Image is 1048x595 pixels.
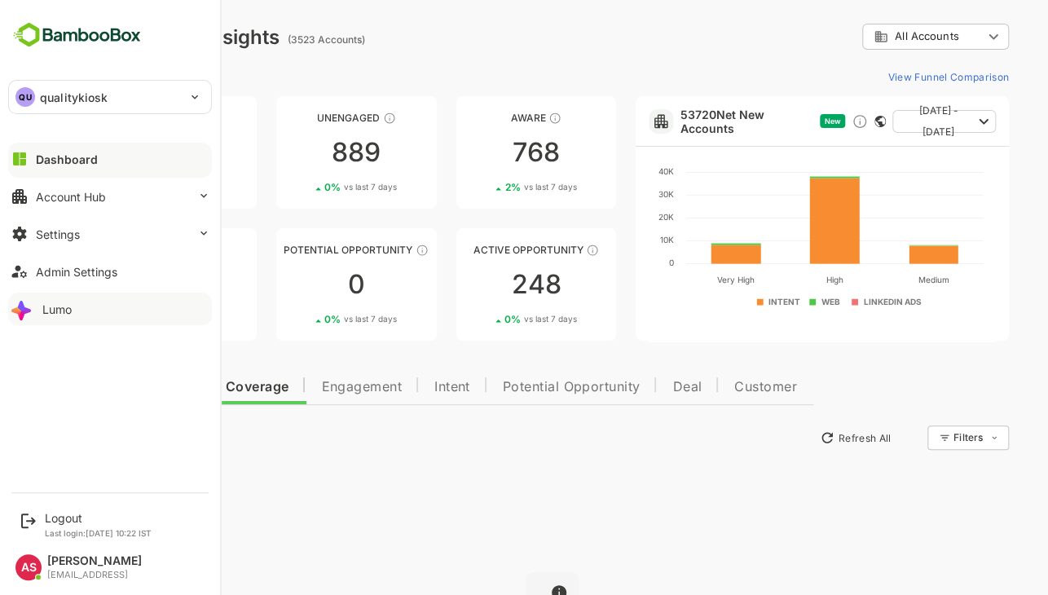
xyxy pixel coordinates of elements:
a: EngagedThese accounts are warm, further nurturing would qualify them to MQAs6318%vs last 7 days [39,228,200,341]
button: New Insights [39,423,158,452]
span: vs last 7 days [466,181,519,193]
a: Active OpportunityThese accounts have open opportunities which might be at any of the Sales Stage... [399,228,560,341]
ag: (3523 Accounts) [231,33,313,46]
div: Unreached [39,112,200,124]
div: These accounts are MQAs and can be passed on to Inside Sales [359,244,372,257]
div: Discover new ICP-fit accounts showing engagement — via intent surges, anonymous website visits, L... [795,113,811,130]
div: 0 % [447,313,520,325]
text: LINKEDIN ADS [806,297,864,306]
span: Customer [677,381,740,394]
div: 2 % [447,181,519,193]
img: BambooboxFullLogoMark.5f36c76dfaba33ec1ec1367b70bb1252.svg [8,20,146,51]
button: Lumo [8,293,212,325]
div: Filters [896,431,926,443]
div: These accounts have not been engaged with for a defined time period [145,112,158,125]
div: These accounts have open opportunities which might be at any of the Sales Stages [529,244,542,257]
span: Data Quality and Coverage [55,381,231,394]
span: vs last 7 days [107,181,160,193]
div: Unengaged [219,112,380,124]
div: 2K [39,139,200,165]
button: Refresh All [755,425,841,451]
p: qualitykiosk [40,89,108,106]
button: Admin Settings [8,255,212,288]
div: 0 % [267,313,340,325]
text: 30K [601,189,617,199]
div: 248 [399,271,560,297]
div: 0 [219,271,380,297]
div: Account Hub [36,190,106,204]
div: QU [15,87,35,107]
div: Engaged [39,244,200,256]
text: Medium [861,275,892,284]
div: 18 % [86,313,162,325]
div: Active Opportunity [399,244,560,256]
text: 10K [603,235,617,245]
a: Potential OpportunityThese accounts are MQAs and can be passed on to Inside Sales00%vs last 7 days [219,228,380,341]
div: Admin Settings [36,265,117,279]
button: Dashboard [8,143,212,175]
span: New [767,117,783,126]
span: vs last 7 days [467,313,520,325]
div: [PERSON_NAME] [47,554,142,568]
div: These accounts are warm, further nurturing would qualify them to MQAs [139,244,152,257]
p: Last login: [DATE] 10:22 IST [45,528,152,538]
div: AS [15,554,42,580]
div: 0 % [87,181,160,193]
span: Intent [377,381,413,394]
div: 63 [39,271,200,297]
text: 40K [601,166,617,176]
div: Filters [895,423,952,452]
span: vs last 7 days [287,313,340,325]
text: 20K [601,212,617,222]
button: View Funnel Comparison [824,64,952,90]
div: QUqualitykiosk [9,81,211,113]
span: Engagement [264,381,345,394]
div: Aware [399,112,560,124]
a: 53720Net New Accounts [623,108,757,135]
span: vs last 7 days [287,181,340,193]
div: This card does not support filter and segments [817,116,829,127]
div: Logout [45,511,152,525]
div: 889 [219,139,380,165]
div: 768 [399,139,560,165]
text: High [768,275,786,285]
span: vs last 7 days [109,313,162,325]
a: UnengagedThese accounts have not shown enough engagement and need nurturing8890%vs last 7 days [219,96,380,209]
div: All Accounts [817,29,926,44]
button: [DATE] - [DATE] [835,110,939,133]
button: Account Hub [8,180,212,213]
div: These accounts have not shown enough engagement and need nurturing [326,112,339,125]
a: UnreachedThese accounts have not been engaged with for a defined time period2K0%vs last 7 days [39,96,200,209]
div: [EMAIL_ADDRESS] [47,570,142,580]
span: All Accounts [838,30,901,42]
div: Lumo [42,302,72,316]
div: All Accounts [805,21,952,53]
a: AwareThese accounts have just entered the buying cycle and need further nurturing7682%vs last 7 days [399,96,560,209]
span: [DATE] - [DATE] [848,100,914,143]
text: WEB [764,297,782,306]
text: 0 [612,258,617,267]
text: Very High [660,275,698,285]
span: Potential Opportunity [446,381,583,394]
div: Settings [36,227,80,241]
button: Settings [8,218,212,250]
div: Dashboard [36,152,98,166]
div: Potential Opportunity [219,244,380,256]
div: 0 % [267,181,340,193]
span: Deal [615,381,645,394]
div: These accounts have just entered the buying cycle and need further nurturing [491,112,504,125]
div: Dashboard Insights [39,25,222,49]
